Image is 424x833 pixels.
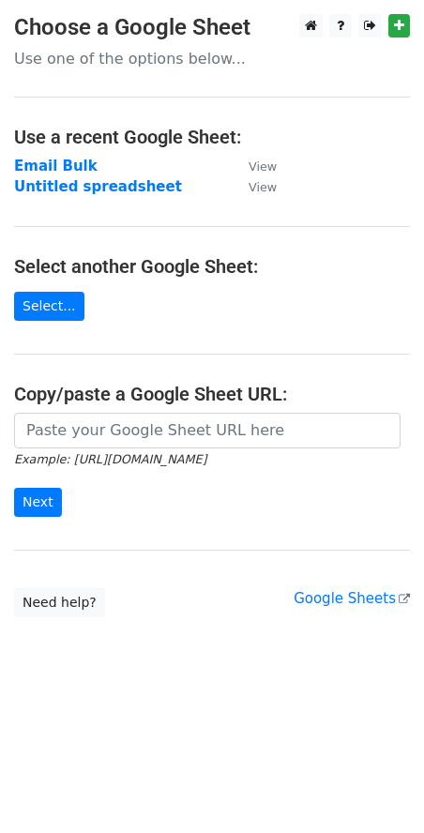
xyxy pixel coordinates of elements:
iframe: Chat Widget [330,743,424,833]
small: Example: [URL][DOMAIN_NAME] [14,452,206,466]
a: Email Bulk [14,158,98,174]
a: Google Sheets [294,590,410,607]
a: Untitled spreadsheet [14,178,182,195]
p: Use one of the options below... [14,49,410,68]
h4: Use a recent Google Sheet: [14,126,410,148]
a: Need help? [14,588,105,617]
a: View [230,178,277,195]
a: View [230,158,277,174]
input: Paste your Google Sheet URL here [14,413,401,448]
a: Select... [14,292,84,321]
h3: Choose a Google Sheet [14,14,410,41]
small: View [249,159,277,174]
h4: Copy/paste a Google Sheet URL: [14,383,410,405]
input: Next [14,488,62,517]
small: View [249,180,277,194]
h4: Select another Google Sheet: [14,255,410,278]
